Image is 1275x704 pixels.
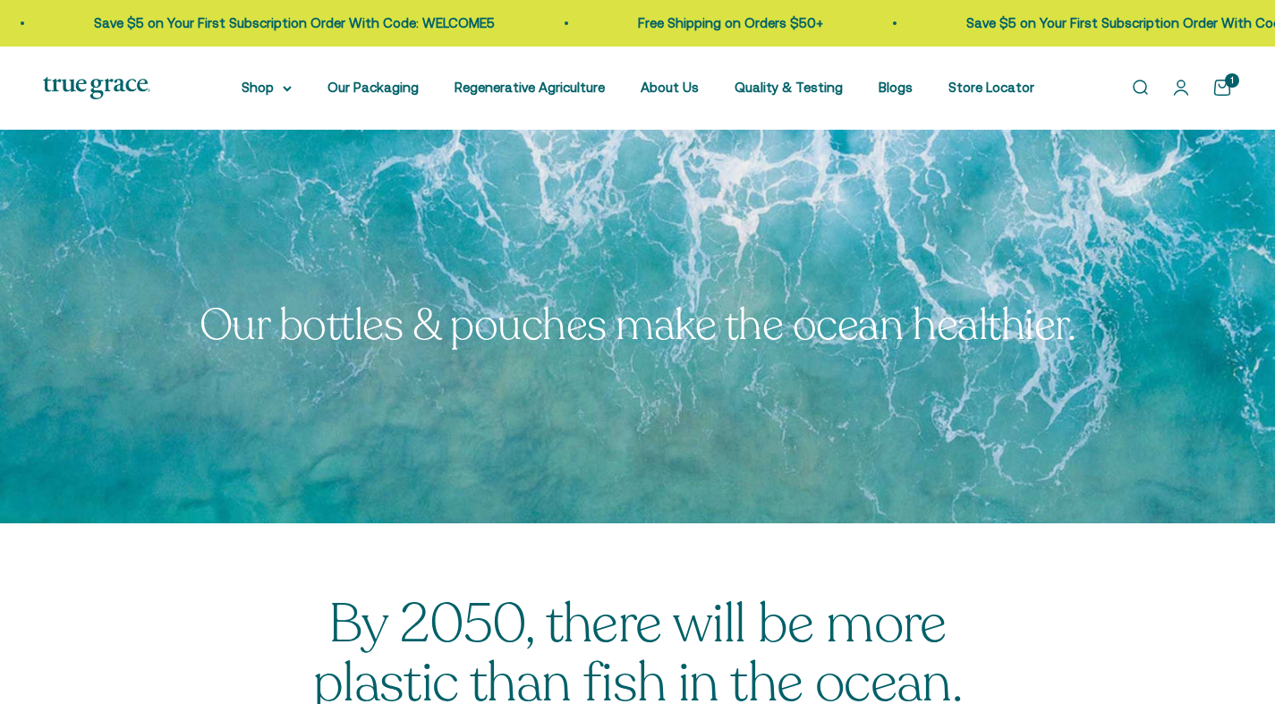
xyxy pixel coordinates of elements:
[200,296,1075,354] split-lines: Our bottles & pouches make the ocean healthier.
[90,13,491,34] p: Save $5 on Your First Subscription Order With Code: WELCOME5
[641,80,699,95] a: About Us
[327,80,419,95] a: Our Packaging
[735,80,843,95] a: Quality & Testing
[948,80,1034,95] a: Store Locator
[242,77,292,98] summary: Shop
[879,80,913,95] a: Blogs
[1225,73,1239,88] cart-count: 1
[455,80,605,95] a: Regenerative Agriculture
[634,15,820,30] a: Free Shipping on Orders $50+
